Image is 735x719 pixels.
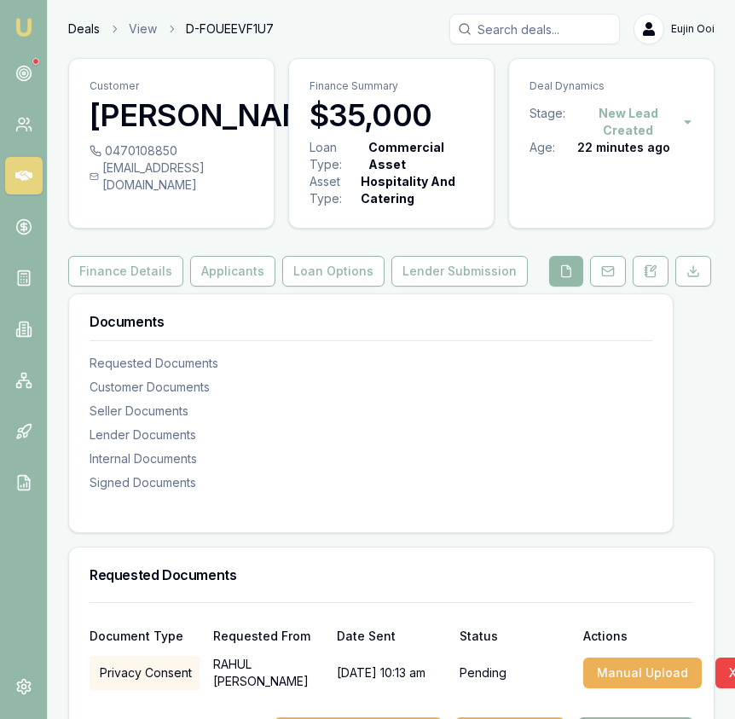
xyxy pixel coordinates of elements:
[90,379,652,396] div: Customer Documents
[391,256,528,287] button: Lender Submission
[90,656,200,690] div: Privacy Consent
[14,17,34,38] img: emu-icon-u.png
[129,20,157,38] a: View
[187,256,279,287] a: Applicants
[90,142,253,159] div: 0470108850
[530,139,577,156] div: Age:
[213,656,323,690] p: RAHUL [PERSON_NAME]
[68,20,274,38] nav: breadcrumb
[460,630,570,642] div: Status
[577,139,670,156] div: 22 minutes ago
[337,630,447,642] div: Date Sent
[310,98,473,132] h3: $35,000
[583,658,702,688] button: Manual Upload
[90,315,652,328] h3: Documents
[213,630,323,642] div: Requested From
[361,173,470,207] div: Hospitality And Catering
[68,20,100,38] a: Deals
[310,139,365,173] div: Loan Type:
[337,656,447,690] div: [DATE] 10:13 am
[279,256,388,287] a: Loan Options
[90,159,253,194] div: [EMAIL_ADDRESS][DOMAIN_NAME]
[575,105,693,139] button: New Lead Created
[449,14,620,44] input: Search deals
[68,256,187,287] a: Finance Details
[90,79,253,93] p: Customer
[90,568,693,582] h3: Requested Documents
[282,256,385,287] button: Loan Options
[530,105,575,139] div: Stage:
[90,426,652,444] div: Lender Documents
[68,256,183,287] button: Finance Details
[530,79,693,93] p: Deal Dynamics
[583,630,693,642] div: Actions
[388,256,531,287] a: Lender Submission
[90,98,253,132] h3: [PERSON_NAME]
[90,355,652,372] div: Requested Documents
[90,474,652,491] div: Signed Documents
[460,664,506,681] p: Pending
[310,173,357,207] div: Asset Type :
[368,139,470,173] div: Commercial Asset
[90,630,200,642] div: Document Type
[186,20,274,38] span: D-FOUEEVF1U7
[90,450,652,467] div: Internal Documents
[90,403,652,420] div: Seller Documents
[190,256,275,287] button: Applicants
[310,79,473,93] p: Finance Summary
[671,22,715,36] span: Eujin Ooi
